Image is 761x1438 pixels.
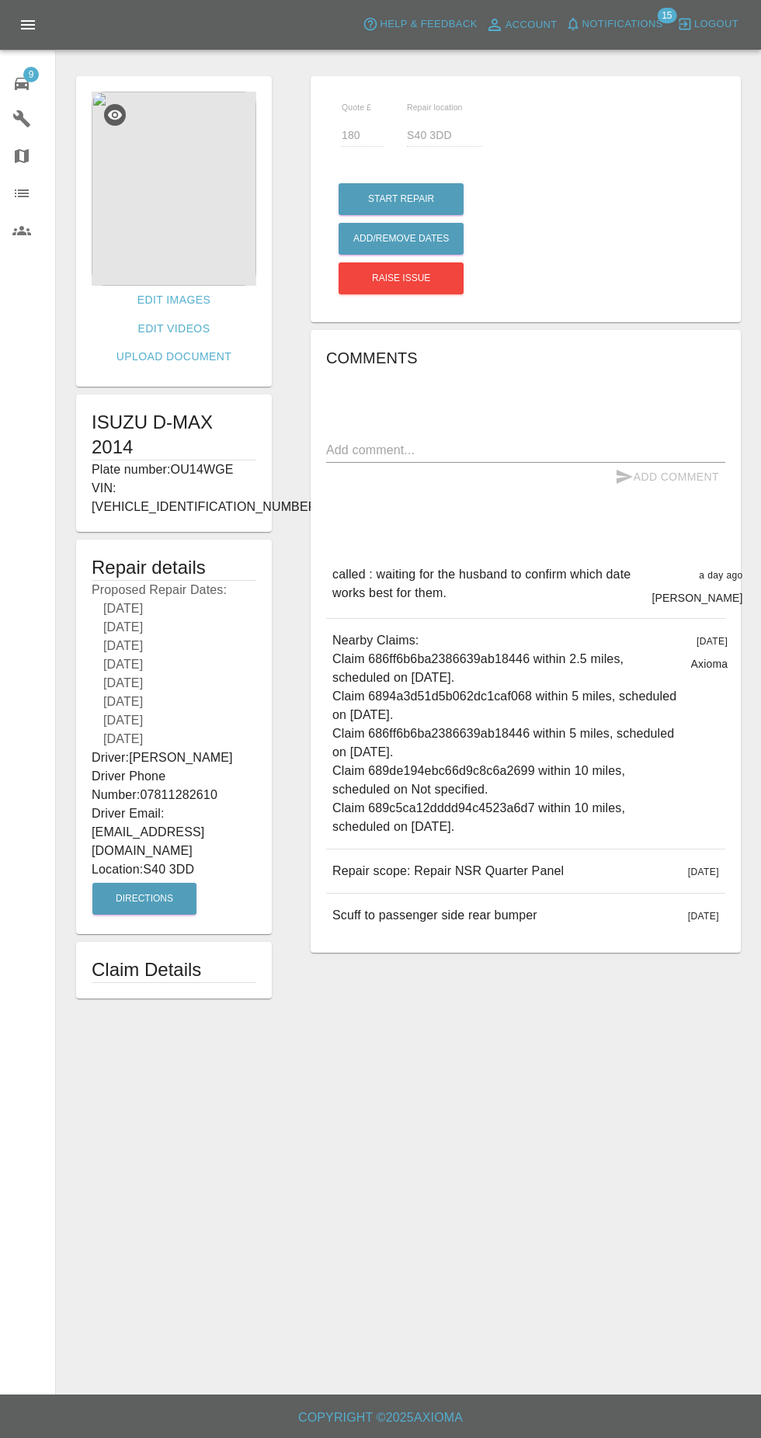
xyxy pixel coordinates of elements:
[688,867,719,877] span: [DATE]
[92,693,256,711] div: [DATE]
[506,16,558,34] span: Account
[342,102,371,112] span: Quote £
[332,565,640,603] p: called : waiting for the husband to confirm which date works best for them.
[92,555,256,580] h5: Repair details
[92,883,196,915] button: Directions
[110,342,238,371] a: Upload Document
[92,957,256,982] h1: Claim Details
[332,862,564,881] p: Repair scope: Repair NSR Quarter Panel
[23,67,39,82] span: 9
[92,618,256,637] div: [DATE]
[92,711,256,730] div: [DATE]
[92,749,256,767] p: Driver: [PERSON_NAME]
[92,599,256,618] div: [DATE]
[92,410,256,460] h1: ISUZU D-MAX 2014
[12,1407,749,1429] h6: Copyright © 2025 Axioma
[92,92,256,286] img: 5913157f-6d45-402c-834e-db118bb0719e
[92,860,256,879] p: Location: S40 3DD
[380,16,477,33] span: Help & Feedback
[92,655,256,674] div: [DATE]
[332,906,537,925] p: Scuff to passenger side rear bumper
[673,12,742,36] button: Logout
[699,570,742,581] span: a day ago
[9,6,47,43] button: Open drawer
[339,223,464,255] button: Add/Remove Dates
[339,262,464,294] button: Raise issue
[652,590,743,606] p: [PERSON_NAME]
[92,637,256,655] div: [DATE]
[694,16,738,33] span: Logout
[326,346,725,370] h6: Comments
[407,102,463,112] span: Repair location
[92,674,256,693] div: [DATE]
[688,911,719,922] span: [DATE]
[132,314,217,343] a: Edit Videos
[332,631,679,836] p: Nearby Claims: Claim 686ff6b6ba2386639ab18446 within 2.5 miles, scheduled on [DATE]. Claim 6894a3...
[92,581,256,749] p: Proposed Repair Dates:
[92,804,256,860] p: Driver Email: [EMAIL_ADDRESS][DOMAIN_NAME]
[92,767,256,804] p: Driver Phone Number: 07811282610
[582,16,663,33] span: Notifications
[359,12,481,36] button: Help & Feedback
[92,479,256,516] p: VIN: [VEHICLE_IDENTIFICATION_NUMBER]
[657,8,676,23] span: 15
[691,656,728,672] p: Axioma
[92,730,256,749] div: [DATE]
[481,12,561,37] a: Account
[339,183,464,215] button: Start Repair
[561,12,667,36] button: Notifications
[697,636,728,647] span: [DATE]
[92,460,256,479] p: Plate number: OU14WGE
[131,286,217,314] a: Edit Images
